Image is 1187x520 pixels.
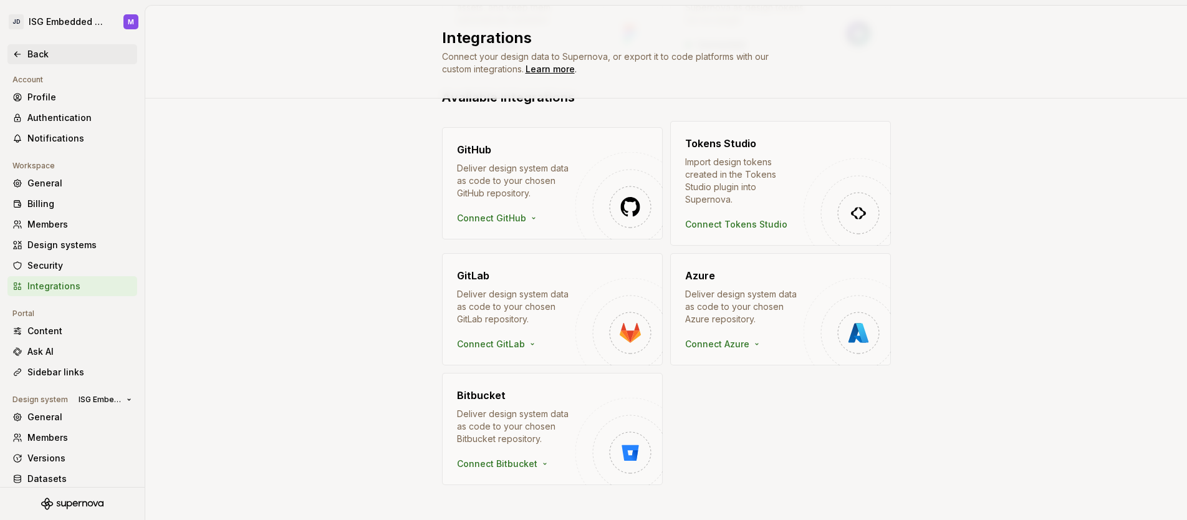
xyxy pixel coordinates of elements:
button: Connect Bitbucket [457,458,555,470]
a: Learn more [526,63,575,75]
div: Versions [27,452,132,465]
span: Connect Azure [685,338,749,350]
span: Connect your design data to Supernova, or export it to code platforms with our custom integrations. [442,51,771,74]
h4: GitLab [457,268,489,283]
div: General [27,177,132,190]
span: Connect GitHub [457,212,526,224]
button: Connect GitHub [457,212,544,224]
div: Account [7,72,48,87]
a: Back [7,44,137,64]
div: Design systems [27,239,132,251]
button: Connect GitLab [457,338,542,350]
div: Members [27,218,132,231]
button: GitLabDeliver design system data as code to your chosen GitLab repository.Connect GitLab [442,253,663,365]
h4: Bitbucket [457,388,506,403]
a: Profile [7,87,137,107]
a: Integrations [7,276,137,296]
a: Versions [7,448,137,468]
div: Security [27,259,132,272]
svg: Supernova Logo [41,498,103,510]
div: Deliver design system data as code to your chosen GitHub repository. [457,162,575,200]
button: JDISG Embedded Design SystemM [2,8,142,36]
h4: Tokens Studio [685,136,756,151]
h4: Azure [685,268,715,283]
span: Connect Bitbucket [457,458,537,470]
a: Security [7,256,137,276]
div: M [128,17,134,27]
h4: GitHub [457,142,491,157]
a: Ask AI [7,342,137,362]
div: Portal [7,306,39,321]
a: Content [7,321,137,341]
h2: Integrations [442,28,876,48]
span: . [524,65,577,74]
div: Deliver design system data as code to your chosen GitLab repository. [457,288,575,325]
div: Members [27,431,132,444]
button: BitbucketDeliver design system data as code to your chosen Bitbucket repository.Connect Bitbucket [442,373,663,485]
div: Content [27,325,132,337]
a: Sidebar links [7,362,137,382]
div: Integrations [27,280,132,292]
div: Datasets [27,473,132,485]
a: Members [7,428,137,448]
div: Ask AI [27,345,132,358]
div: Deliver design system data as code to your chosen Bitbucket repository. [457,408,575,445]
div: Deliver design system data as code to your chosen Azure repository. [685,288,804,325]
div: Design system [7,392,73,407]
div: Billing [27,198,132,210]
div: Authentication [27,112,132,124]
div: Sidebar links [27,366,132,378]
button: Tokens StudioImport design tokens created in the Tokens Studio plugin into Supernova.Connect Toke... [670,121,891,246]
span: ISG Embedded Design System [79,395,122,405]
div: ISG Embedded Design System [29,16,108,28]
a: Notifications [7,128,137,148]
span: Connect GitLab [457,338,525,350]
a: Authentication [7,108,137,128]
a: Design systems [7,235,137,255]
button: AzureDeliver design system data as code to your chosen Azure repository.Connect Azure [670,253,891,365]
div: General [27,411,132,423]
button: Connect Azure [685,338,767,350]
a: General [7,173,137,193]
div: Notifications [27,132,132,145]
div: Import design tokens created in the Tokens Studio plugin into Supernova. [685,156,804,206]
button: GitHubDeliver design system data as code to your chosen GitHub repository.Connect GitHub [442,121,663,246]
div: Workspace [7,158,60,173]
a: General [7,407,137,427]
div: JD [9,14,24,29]
button: Connect Tokens Studio [685,218,787,231]
a: Members [7,214,137,234]
div: Back [27,48,132,60]
div: Profile [27,91,132,104]
a: Billing [7,194,137,214]
a: Datasets [7,469,137,489]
